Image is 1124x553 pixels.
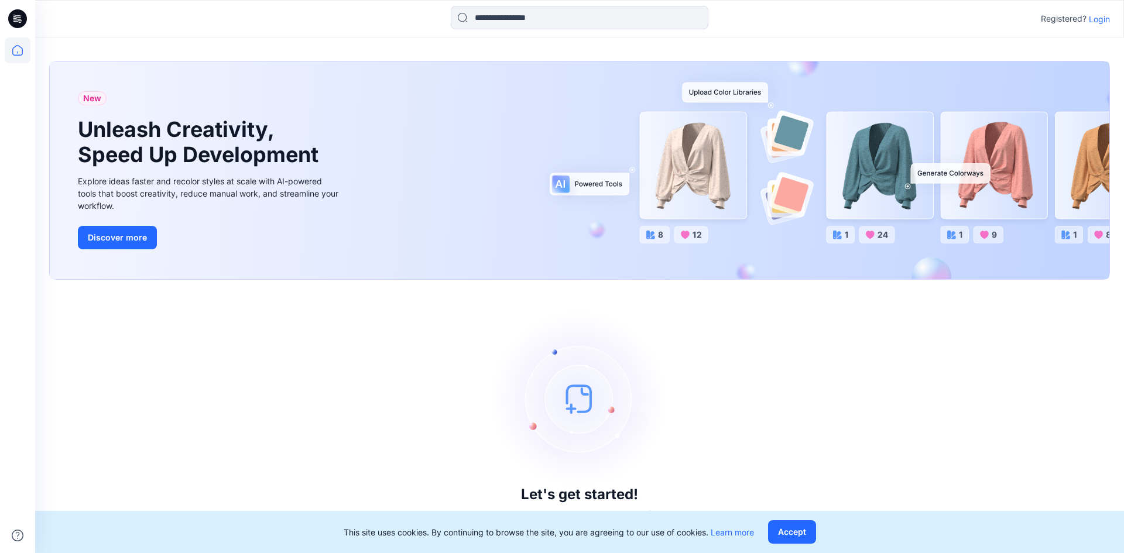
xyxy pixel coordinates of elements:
h3: Let's get started! [521,486,638,503]
h1: Unleash Creativity, Speed Up Development [78,117,324,167]
button: Accept [768,520,816,544]
p: Click New to add a style or create a folder. [484,507,676,521]
p: Registered? [1041,12,1087,26]
p: This site uses cookies. By continuing to browse the site, you are agreeing to our use of cookies. [344,526,754,538]
a: Discover more [78,226,341,249]
a: Learn more [711,527,754,537]
div: Explore ideas faster and recolor styles at scale with AI-powered tools that boost creativity, red... [78,175,341,212]
span: New [83,91,101,105]
img: empty-state-image.svg [492,311,667,486]
p: Login [1089,13,1110,25]
button: Discover more [78,226,157,249]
